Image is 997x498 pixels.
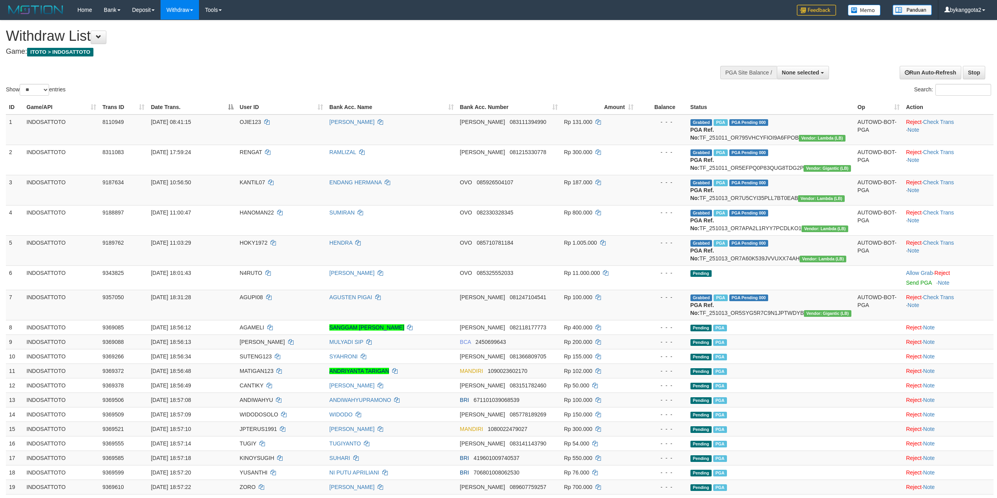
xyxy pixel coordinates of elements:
div: - - - [640,148,684,156]
span: 9369088 [102,339,124,345]
span: Rp 100.000 [564,397,592,403]
span: WIDODOSOLO [240,411,278,418]
td: · · [903,290,993,320]
td: INDOSATTOTO [24,320,99,334]
div: - - - [640,293,684,301]
a: SYAHRONI [329,353,358,360]
td: · · [903,235,993,265]
td: INDOSATTOTO [24,393,99,407]
a: Note [923,353,935,360]
td: AUTOWD-BOT-PGA [855,175,903,205]
a: Reject [906,294,922,300]
span: 9357050 [102,294,124,300]
span: BCA [460,339,471,345]
span: Copy 1080022479027 to clipboard [488,426,527,432]
span: JPTERUS1991 [240,426,277,432]
a: Reject [906,240,922,246]
td: 5 [6,235,24,265]
a: Check Trans [923,179,954,185]
a: Note [908,302,919,308]
td: AUTOWD-BOT-PGA [855,290,903,320]
td: INDOSATTOTO [24,290,99,320]
a: Note [908,127,919,133]
div: - - - [640,353,684,360]
span: Copy 1090023602170 to clipboard [488,368,527,374]
a: [PERSON_NAME] [329,426,374,432]
td: INDOSATTOTO [24,115,99,145]
td: TF_251011_OR5EFPQ0P83QUG8TDG2P [687,145,855,175]
a: ANDRIYANTA TARIGAN [329,368,389,374]
div: - - - [640,367,684,375]
a: TUGIYANTO [329,440,361,447]
a: Reject [906,119,922,125]
span: Pending [690,368,712,375]
span: [PERSON_NAME] [460,353,505,360]
span: [PERSON_NAME] [460,411,505,418]
a: Reject [906,368,922,374]
span: KANTIL07 [240,179,265,185]
span: 9189762 [102,240,124,246]
b: PGA Ref. No: [690,157,714,171]
span: PGA Pending [729,119,769,126]
button: None selected [777,66,829,79]
th: Bank Acc. Number: activate to sort column ascending [457,100,561,115]
span: Marked by bykanggota1 [714,294,727,301]
b: PGA Ref. No: [690,187,714,201]
span: 9369521 [102,426,124,432]
span: Rp 100.000 [564,294,592,300]
a: AGUSTEN PIGAI [329,294,372,300]
td: INDOSATTOTO [24,145,99,175]
span: Marked by bykanggota1 [713,354,727,360]
td: INDOSATTOTO [24,175,99,205]
span: 9369266 [102,353,124,360]
a: Note [923,440,935,447]
div: - - - [640,396,684,404]
a: Reject [906,411,922,418]
b: PGA Ref. No: [690,247,714,262]
span: Vendor URL: https://dashboard.q2checkout.com/secure [800,256,846,262]
span: Rp 300.000 [564,149,592,155]
div: - - - [640,411,684,418]
th: Status [687,100,855,115]
span: 9187634 [102,179,124,185]
a: Note [938,280,950,286]
span: PGA Pending [729,294,769,301]
a: Note [923,368,935,374]
a: SUHARI [329,455,350,461]
th: Action [903,100,993,115]
span: Rp 50.000 [564,382,590,389]
span: [DATE] 17:59:24 [151,149,191,155]
span: Vendor URL: https://dashboard.q2checkout.com/secure [803,165,851,172]
td: 4 [6,205,24,235]
a: Reject [906,455,922,461]
a: Reject [906,382,922,389]
span: Pending [690,270,712,277]
span: [DATE] 18:56:49 [151,382,191,389]
a: Reject [935,270,950,276]
b: PGA Ref. No: [690,217,714,231]
span: Vendor URL: https://dashboard.q2checkout.com/secure [804,310,851,317]
span: Marked by bykanggota1 [714,180,727,186]
span: Marked by bykanggota1 [713,339,727,346]
td: 1 [6,115,24,145]
td: 14 [6,407,24,422]
span: Copy 085926504107 to clipboard [477,179,513,185]
th: Game/API: activate to sort column ascending [24,100,99,115]
a: Note [923,455,935,461]
td: TF_251013_OR5SYG5R7C9N1JPTWDYB [687,290,855,320]
span: Grabbed [690,180,712,186]
span: [DATE] 18:01:43 [151,270,191,276]
a: Note [923,397,935,403]
span: Rp 11.000.000 [564,270,600,276]
td: 8 [6,320,24,334]
td: 6 [6,265,24,290]
span: HANOMAN22 [240,209,274,216]
div: - - - [640,178,684,186]
span: [DATE] 18:56:48 [151,368,191,374]
span: 9343825 [102,270,124,276]
td: AUTOWD-BOT-PGA [855,205,903,235]
td: 10 [6,349,24,364]
span: Marked by bykanggota1 [714,240,727,247]
span: Copy 083151782460 to clipboard [509,382,546,389]
span: [PERSON_NAME] [460,119,505,125]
